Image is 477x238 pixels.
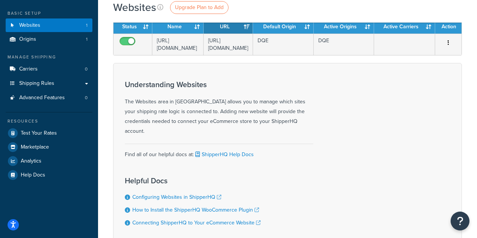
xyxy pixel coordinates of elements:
[21,144,49,150] span: Marketplace
[19,80,54,87] span: Shipping Rules
[204,20,253,34] th: URL: activate to sort column ascending
[170,1,229,14] a: Upgrade Plan to Add
[6,77,92,91] a: Shipping Rules
[6,54,92,60] div: Manage Shipping
[19,66,38,72] span: Carriers
[125,144,313,160] div: Find all of our helpful docs at:
[6,10,92,17] div: Basic Setup
[125,80,313,136] div: The Websites area in [GEOGRAPHIC_DATA] allows you to manage which sites your shipping rate logic ...
[374,20,435,34] th: Active Carriers: activate to sort column ascending
[19,22,40,29] span: Websites
[86,22,87,29] span: 1
[6,18,92,32] a: Websites 1
[86,36,87,43] span: 1
[6,62,92,76] a: Carriers 0
[19,36,36,43] span: Origins
[6,91,92,105] a: Advanced Features 0
[451,212,469,230] button: Open Resource Center
[21,130,57,137] span: Test Your Rates
[132,193,221,201] a: Configuring Websites in ShipperHQ
[113,20,152,34] th: Status: activate to sort column ascending
[314,20,374,34] th: Active Origins: activate to sort column ascending
[175,3,224,11] span: Upgrade Plan to Add
[21,172,45,178] span: Help Docs
[21,158,41,164] span: Analytics
[19,95,65,101] span: Advanced Features
[132,206,259,214] a: How to Install the ShipperHQ WooCommerce Plugin
[6,32,92,46] li: Origins
[6,91,92,105] li: Advanced Features
[132,219,261,227] a: Connecting ShipperHQ to Your eCommerce Website
[152,20,204,34] th: Name: activate to sort column ascending
[6,18,92,32] li: Websites
[6,118,92,124] div: Resources
[194,150,254,158] a: ShipperHQ Help Docs
[85,66,87,72] span: 0
[314,34,374,55] td: DQE
[152,34,204,55] td: [URL][DOMAIN_NAME]
[125,177,261,185] h3: Helpful Docs
[85,95,87,101] span: 0
[6,140,92,154] a: Marketplace
[253,20,313,34] th: Default Origin: activate to sort column ascending
[6,32,92,46] a: Origins 1
[125,80,313,89] h3: Understanding Websites
[435,20,462,34] th: Action
[6,126,92,140] a: Test Your Rates
[6,154,92,168] a: Analytics
[204,34,253,55] td: [URL][DOMAIN_NAME]
[253,34,313,55] td: DQE
[6,62,92,76] li: Carriers
[6,168,92,182] a: Help Docs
